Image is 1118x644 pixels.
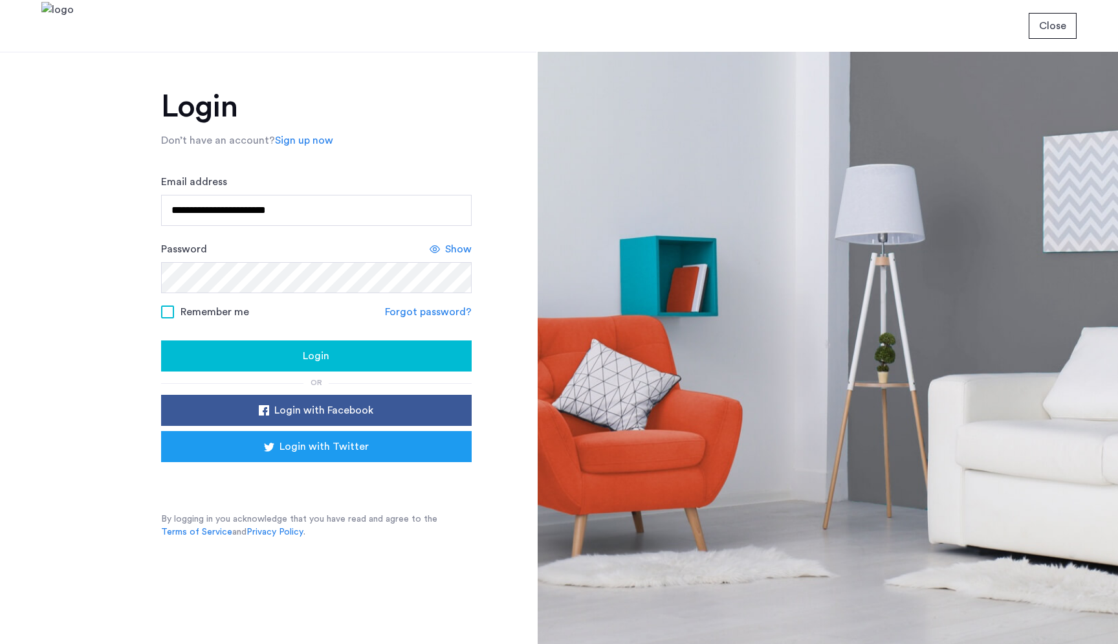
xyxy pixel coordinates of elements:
span: Show [445,241,472,257]
img: logo [41,2,74,50]
a: Sign up now [275,133,333,148]
span: Don’t have an account? [161,135,275,146]
span: Close [1039,18,1066,34]
button: button [161,395,472,426]
button: button [161,431,472,462]
span: or [311,379,322,386]
a: Privacy Policy [247,526,303,539]
h1: Login [161,91,472,122]
label: Password [161,241,207,257]
a: Forgot password? [385,304,472,320]
span: Login with Facebook [274,403,373,418]
label: Email address [161,174,227,190]
a: Terms of Service [161,526,232,539]
span: Remember me [181,304,249,320]
p: By logging in you acknowledge that you have read and agree to the and . [161,513,472,539]
span: Login with Twitter [279,439,369,454]
button: button [161,340,472,372]
button: button [1029,13,1077,39]
span: Login [303,348,329,364]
